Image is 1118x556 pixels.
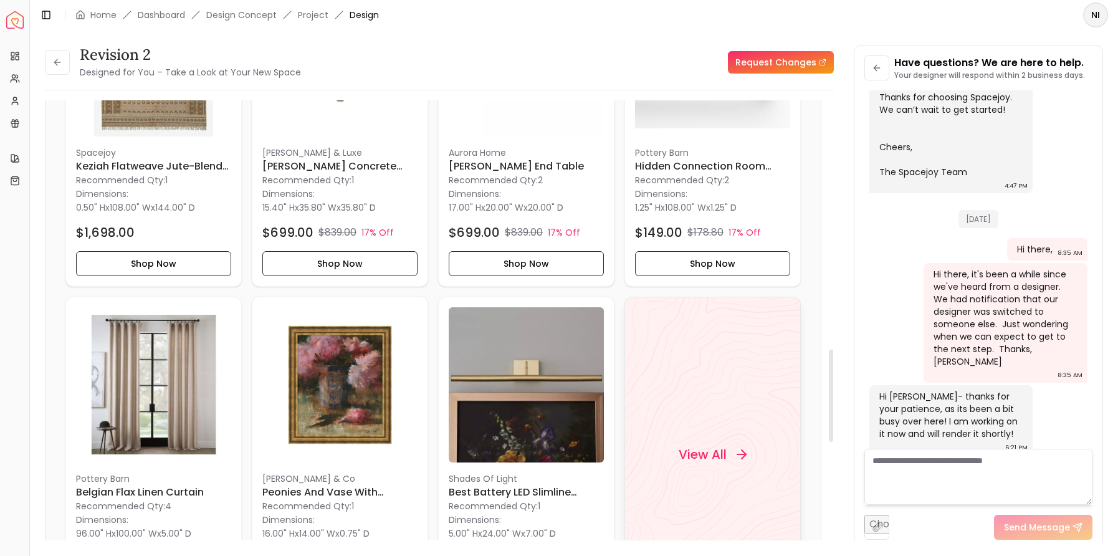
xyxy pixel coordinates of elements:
p: x x [449,201,563,214]
h6: Keziah Flatweave Jute-Blend Rug [76,159,231,174]
div: Hi there, [1017,243,1053,256]
button: Shop Now [262,251,418,276]
a: Request Changes [728,51,834,74]
span: 35.80" W [299,201,337,214]
p: 17% Off [361,226,394,239]
p: 17% Off [729,226,761,239]
span: 0.75" D [340,527,370,540]
span: 5.00" H [449,527,478,540]
h6: [PERSON_NAME] Concrete Round Coffee Table [262,159,418,174]
p: Pottery Barn [635,146,790,159]
img: Belgian Flax Linen Curtain image [76,307,231,463]
span: 5.00" D [161,527,191,540]
li: Design Concept [206,9,277,21]
div: 8:35 AM [1058,369,1082,381]
p: Dimensions: [262,512,315,527]
span: 108.00" W [110,201,151,214]
span: 15.40" H [262,201,295,214]
a: Project [298,9,328,21]
p: Your designer will respond within 2 business days. [894,70,1085,80]
h4: $699.00 [449,224,500,241]
span: 1.25" H [635,201,661,214]
div: Hi there, it's been a while since we've heard from a designer. We had notification that our desig... [934,268,1075,368]
p: Aurora Home [449,146,604,159]
button: Shop Now [635,251,790,276]
p: x x [449,527,556,540]
h4: $149.00 [635,224,682,241]
span: [DATE] [958,210,998,228]
button: Shop Now [76,251,231,276]
h4: $1,698.00 [76,224,135,241]
p: x x [262,201,376,214]
span: 96.00" H [76,527,112,540]
p: Dimensions: [76,186,128,201]
span: 100.00" W [116,527,157,540]
p: [PERSON_NAME] & Luxe [262,146,418,159]
h4: View All [679,446,727,463]
span: NI [1084,4,1107,26]
span: 0.50" H [76,201,105,214]
p: Recommended Qty: 1 [262,174,418,186]
h3: Revision 2 [80,45,301,65]
h6: Best Battery LED Slimline Picture Light [449,485,604,500]
p: Have questions? We are here to help. [894,55,1085,70]
div: Hi [PERSON_NAME]- thanks for your patience, as its been a bit busy over here! I am working on it ... [879,390,1021,440]
p: Dimensions: [262,186,315,201]
p: Dimensions: [76,512,128,527]
h4: $699.00 [262,224,313,241]
p: x x [76,201,195,214]
span: 144.00" D [155,201,195,214]
p: [PERSON_NAME] & Co [262,472,418,485]
a: Spacejoy [6,11,24,29]
p: Spacejoy [76,146,231,159]
p: Shades Of Light [449,472,604,485]
span: 17.00" H [449,201,481,214]
span: 1.25" D [710,201,737,214]
img: Best Battery LED Slimline Picture Light image [449,307,604,463]
button: Shop Now [449,251,604,276]
nav: breadcrumb [75,9,379,21]
p: Recommended Qty: 2 [635,174,790,186]
h6: [PERSON_NAME] End Table [449,159,604,174]
p: Pottery Barn [76,472,231,485]
button: NI [1083,2,1108,27]
span: 20.00" W [485,201,523,214]
p: Recommended Qty: 4 [76,500,231,512]
span: 108.00" W [665,201,706,214]
p: Recommended Qty: 1 [449,500,604,512]
span: 7.00" D [525,527,556,540]
div: 8:35 AM [1058,247,1082,259]
div: 6:21 PM [1005,441,1028,454]
p: Dimensions: [449,512,501,527]
p: 17% Off [548,226,580,239]
p: Recommended Qty: 1 [262,500,418,512]
p: x x [262,527,370,540]
span: 14.00" W [299,527,335,540]
p: x x [76,527,191,540]
h6: Peonies and Vase with Frame-14"x16" [262,485,418,500]
span: Design [350,9,379,21]
p: Dimensions: [449,186,501,201]
img: Spacejoy Logo [6,11,24,29]
div: 4:47 PM [1005,180,1028,192]
p: $839.00 [505,225,543,240]
p: Recommended Qty: 2 [449,174,604,186]
small: Designed for You – Take a Look at Your New Space [80,66,301,79]
h6: Belgian Flax Linen Curtain [76,485,231,500]
p: x x [635,201,737,214]
span: 20.00" D [528,201,563,214]
a: Dashboard [138,9,185,21]
p: Dimensions: [635,186,687,201]
h6: Hidden Connection Room Darkening Curtain Rod 60-108 [635,159,790,174]
img: Peonies and Vase with Frame-14"x16" image [262,307,418,463]
p: $178.80 [687,225,724,240]
p: $839.00 [318,225,356,240]
span: 16.00" H [262,527,295,540]
span: 24.00" W [482,527,521,540]
span: 35.80" D [341,201,376,214]
p: Recommended Qty: 1 [76,174,231,186]
a: Home [90,9,117,21]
